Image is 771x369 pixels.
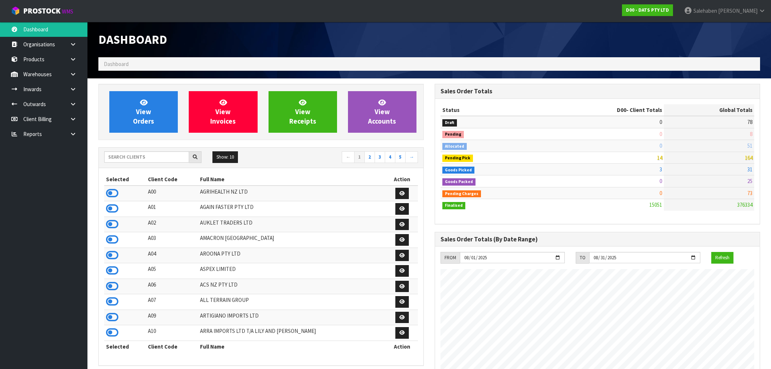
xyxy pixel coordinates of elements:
[198,341,386,352] th: Full Name
[617,106,626,113] span: D00
[718,7,758,14] span: [PERSON_NAME]
[442,155,473,162] span: Pending Pick
[442,119,457,127] span: Draft
[210,98,236,125] span: View Invoices
[660,166,662,173] span: 3
[198,248,386,263] td: AROONA PTY LTD
[626,7,669,13] strong: D00 - DATS PTY LTD
[442,202,465,209] span: Finalised
[385,151,395,163] a: 4
[198,217,386,232] td: AUKLET TRADERS LTD
[11,6,20,15] img: cube-alt.png
[442,167,474,174] span: Goods Picked
[146,279,198,294] td: A06
[146,341,198,352] th: Client Code
[146,325,198,341] td: A10
[198,174,386,185] th: Full Name
[649,201,662,208] span: 15051
[747,178,752,184] span: 25
[23,6,60,16] span: ProStock
[146,174,198,185] th: Client Code
[442,143,467,150] span: Allocated
[189,91,257,133] a: ViewInvoices
[750,131,752,137] span: 8
[198,186,386,201] td: AGRIHEALTH NZ LTD
[660,190,662,197] span: 0
[737,201,752,208] span: 376334
[348,91,416,133] a: ViewAccounts
[576,252,589,264] div: TO
[693,7,717,14] span: Salehaben
[104,341,146,352] th: Selected
[98,32,167,47] span: Dashboard
[266,151,418,164] nav: Page navigation
[146,310,198,325] td: A09
[354,151,365,163] a: 1
[146,186,198,201] td: A00
[269,91,337,133] a: ViewReceipts
[198,279,386,294] td: ACS NZ PTY LTD
[747,166,752,173] span: 31
[342,151,355,163] a: ←
[198,310,386,325] td: ARTIGIANO IMPORTS LTD
[368,98,396,125] span: View Accounts
[212,151,238,163] button: Show: 10
[660,119,662,125] span: 0
[198,325,386,341] td: ARRA IMPORTS LTD T/A LILY AND [PERSON_NAME]
[442,178,475,186] span: Goods Packed
[198,232,386,248] td: AMACRON [GEOGRAPHIC_DATA]
[405,151,418,163] a: →
[441,252,460,264] div: FROM
[622,4,673,16] a: D00 - DATS PTY LTD
[660,131,662,137] span: 0
[62,8,73,15] small: WMS
[109,91,178,133] a: ViewOrders
[441,104,544,116] th: Status
[146,248,198,263] td: A04
[395,151,406,163] a: 5
[198,201,386,217] td: AGAIN FASTER PTY LTD
[146,232,198,248] td: A03
[146,263,198,279] td: A05
[289,98,316,125] span: View Receipts
[442,190,481,198] span: Pending Charges
[745,154,752,161] span: 164
[657,154,662,161] span: 14
[747,190,752,197] span: 73
[660,178,662,184] span: 0
[146,294,198,310] td: A07
[442,131,464,138] span: Pending
[375,151,385,163] a: 3
[544,104,664,116] th: - Client Totals
[441,236,754,243] h3: Sales Order Totals (By Date Range)
[386,341,418,352] th: Action
[441,88,754,95] h3: Sales Order Totals
[386,174,418,185] th: Action
[747,119,752,125] span: 78
[198,263,386,279] td: ASPEX LIMITED
[198,294,386,310] td: ALL TERRAIN GROUP
[146,217,198,232] td: A02
[146,201,198,217] td: A01
[104,174,146,185] th: Selected
[711,252,733,264] button: Refresh
[104,61,129,67] span: Dashboard
[660,142,662,149] span: 0
[747,142,752,149] span: 51
[664,104,754,116] th: Global Totals
[104,151,189,163] input: Search clients
[364,151,375,163] a: 2
[133,98,154,125] span: View Orders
